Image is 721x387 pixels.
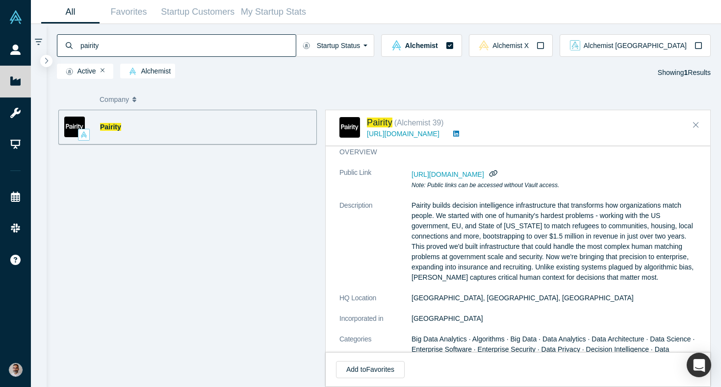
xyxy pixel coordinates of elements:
span: [URL][DOMAIN_NAME] [412,170,484,178]
a: Startup Customers [158,0,238,24]
small: ( Alchemist 39 ) [394,119,444,127]
a: All [41,0,100,24]
span: Alchemist [GEOGRAPHIC_DATA] [584,42,687,49]
button: alchemist Vault LogoAlchemist [381,34,462,57]
dd: [GEOGRAPHIC_DATA] [412,314,696,324]
img: alchemistx Vault Logo [479,40,489,50]
span: Alchemist [125,68,171,75]
img: Startup status [303,42,310,49]
button: Startup Status [296,34,375,57]
a: My Startup Stats [238,0,309,24]
span: Company [100,89,129,110]
img: Gotam Bhardwaj's Account [9,363,23,377]
dt: Description [339,200,412,293]
img: Pairity's Logo [64,117,85,137]
em: Note: Public links can be accessed without Vault access. [412,182,559,189]
img: alchemist Vault Logo [391,40,402,50]
span: Showing Results [658,69,711,76]
img: Startup status [66,68,73,75]
button: alchemistx Vault LogoAlchemist X [469,34,553,57]
img: alchemist Vault Logo [129,68,136,75]
img: Alchemist Vault Logo [9,10,23,24]
dt: Incorporated in [339,314,412,334]
img: alchemist_aj Vault Logo [570,40,580,50]
span: Public Link [339,168,371,178]
a: Pairity [367,118,392,127]
span: Alchemist [405,42,438,49]
strong: 1 [684,69,688,76]
p: Pairity builds decision intelligence infrastructure that transforms how organizations match peopl... [412,200,696,283]
button: Remove Filter [101,67,105,74]
a: [URL][DOMAIN_NAME] [367,130,439,138]
dd: [GEOGRAPHIC_DATA], [GEOGRAPHIC_DATA], [GEOGRAPHIC_DATA] [412,293,696,303]
span: Active [61,68,96,75]
span: Big Data Analytics · Algorithms · Big Data · Data Analytics · Data Architecture · Data Science · ... [412,335,695,363]
span: Alchemist X [492,42,529,49]
img: alchemist Vault Logo [80,131,87,138]
button: Add toFavorites [336,361,405,378]
button: alchemist_aj Vault LogoAlchemist [GEOGRAPHIC_DATA] [560,34,711,57]
button: Company [100,89,172,110]
dt: Categories [339,334,412,375]
img: Pairity's Logo [339,117,360,138]
dt: HQ Location [339,293,412,314]
a: Pairity [100,123,121,131]
button: Close [689,118,703,133]
input: Search by company name, class, customer, one-liner or category [79,34,296,57]
h3: overview [339,147,683,157]
a: Favorites [100,0,158,24]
